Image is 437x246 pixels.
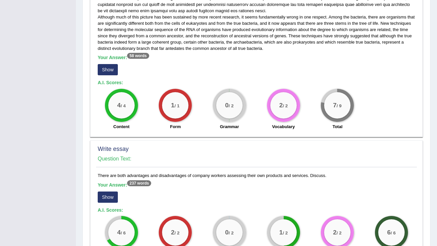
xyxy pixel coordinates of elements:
big: 2 [279,102,283,109]
big: 4 [117,229,121,236]
b: Your Answer: [98,182,151,188]
button: Show [98,192,118,203]
label: Total [332,123,342,130]
big: 0 [225,102,229,109]
small: / 2 [283,230,288,235]
small: / 2 [229,103,234,108]
big: 4 [117,102,121,109]
big: 6 [387,229,391,236]
big: 2 [333,229,337,236]
b: A.I. Scores: [98,207,123,213]
small: / 6 [391,230,396,235]
label: Content [113,123,129,130]
small: / 9 [337,103,342,108]
big: 1 [279,229,283,236]
small: / 2 [229,230,234,235]
big: 0 [225,229,229,236]
b: Your Answer: [98,55,149,60]
small: / 1 [175,103,180,108]
small: / 6 [121,230,126,235]
button: Show [98,64,118,75]
small: / 2 [337,230,342,235]
sup: 58 words [127,53,149,59]
small: / 2 [175,230,180,235]
big: 7 [333,102,337,109]
h2: Write essay [98,146,415,153]
b: A.I. Scores: [98,80,123,85]
big: 2 [171,229,175,236]
small: / 4 [121,103,126,108]
label: Grammar [220,123,239,130]
sup: 237 words [127,180,151,186]
big: 1 [171,102,175,109]
label: Vocabulary [272,123,295,130]
small: / 2 [283,103,288,108]
label: Form [170,123,181,130]
h4: Question Text: [98,156,415,162]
